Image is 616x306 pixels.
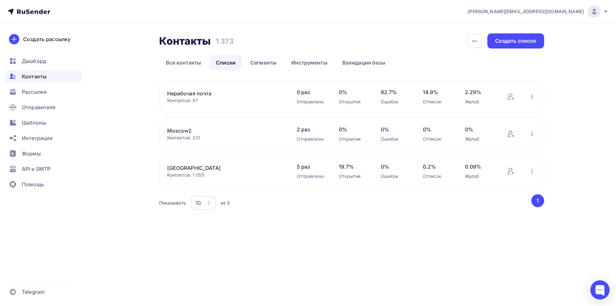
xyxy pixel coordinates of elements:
[339,99,368,105] div: Открытия
[167,90,276,97] a: Нерабочая почта
[5,85,81,98] a: Рассылки
[22,288,45,296] span: Telegram
[381,126,410,133] span: 0%
[423,99,452,105] div: Отписок
[381,173,410,179] div: Ошибок
[209,55,242,70] a: Списки
[5,101,81,114] a: Отправители
[167,172,284,178] div: Контактов: 1 055
[22,165,50,173] span: API и SMTP
[531,194,544,207] button: Go to page 1
[22,150,41,157] span: Формы
[468,5,608,18] a: [PERSON_NAME][EMAIL_ADDRESS][DOMAIN_NAME]
[5,116,81,129] a: Шаблоны
[423,173,452,179] div: Отписок
[297,88,326,96] span: 0 раз
[22,57,46,65] span: Дашборд
[5,147,81,160] a: Формы
[167,127,276,135] a: Moscow2
[297,126,326,133] span: 2 раз
[339,163,368,170] span: 19.7%
[221,200,230,206] div: из 3
[495,37,536,45] div: Создать список
[381,88,410,96] span: 82.7%
[423,136,452,142] div: Отписок
[285,55,334,70] a: Инструменты
[297,99,326,105] div: Отправлено
[159,35,211,48] h2: Контакты
[167,164,276,172] a: [GEOGRAPHIC_DATA]
[167,135,284,141] div: Контактов: 231
[5,55,81,67] a: Дашборд
[339,126,368,133] span: 0%
[159,55,208,70] a: Все контакты
[297,163,326,170] span: 5 раз
[381,163,410,170] span: 0%
[465,88,494,96] span: 2.29%
[381,136,410,142] div: Ошибок
[339,136,368,142] div: Открытия
[339,88,368,96] span: 0%
[191,196,216,210] button: 10
[22,88,47,96] span: Рассылки
[423,126,452,133] span: 0%
[244,55,283,70] a: Сегменты
[23,35,71,43] div: Создать рассылку
[159,200,186,206] div: Показывать
[297,173,326,179] div: Отправлено
[22,134,53,142] span: Интеграции
[465,136,494,142] div: Жалоб
[336,55,392,70] a: Валидация базы
[5,70,81,83] a: Контакты
[465,126,494,133] span: 0%
[167,97,284,104] div: Контактов: 87
[465,173,494,179] div: Жалоб
[465,99,494,105] div: Жалоб
[423,88,452,96] span: 14.9%
[468,8,584,15] span: [PERSON_NAME][EMAIL_ADDRESS][DOMAIN_NAME]
[530,194,544,207] ul: Pagination
[423,163,452,170] span: 0.2%
[465,163,494,170] span: 0.09%
[216,37,234,46] h3: 1 373
[381,99,410,105] div: Ошибок
[22,73,47,80] span: Контакты
[22,180,44,188] span: Помощь
[339,173,368,179] div: Открытия
[195,199,201,207] div: 10
[22,119,46,127] span: Шаблоны
[297,136,326,142] div: Отправлено
[22,103,56,111] span: Отправители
